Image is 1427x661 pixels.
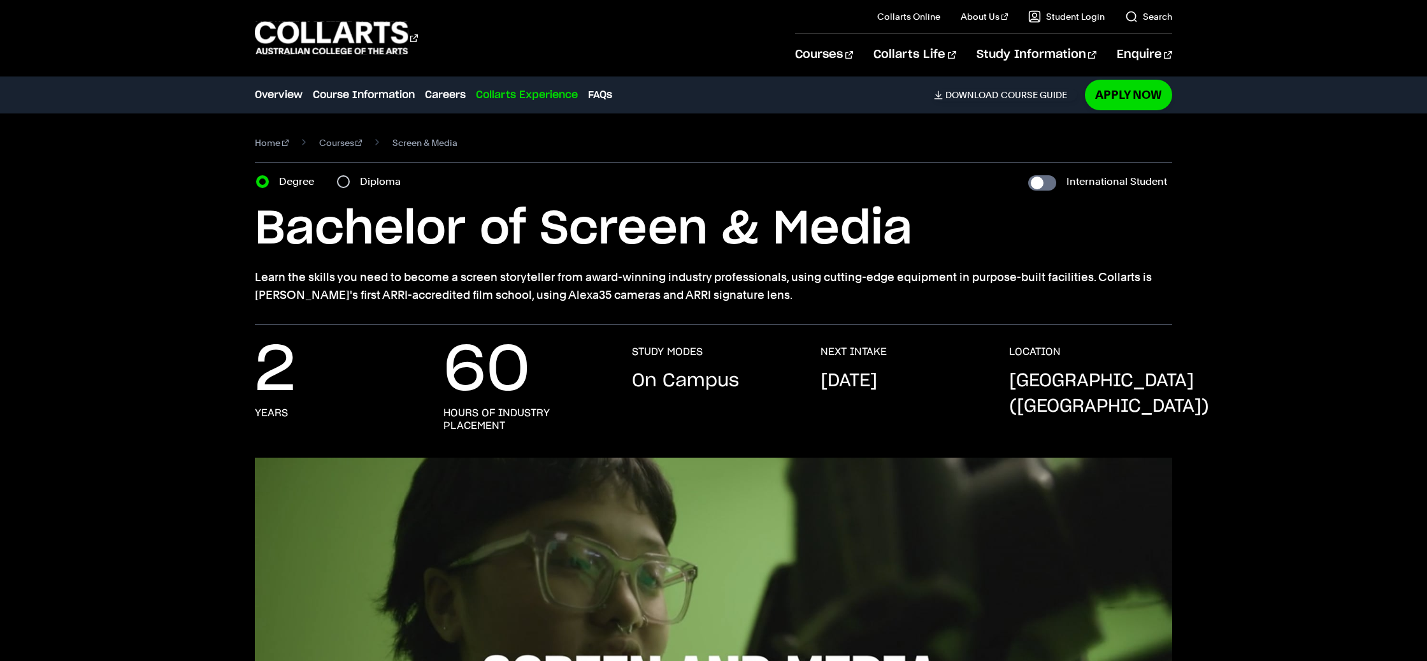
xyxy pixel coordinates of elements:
[632,368,739,394] p: On Campus
[255,87,303,103] a: Overview
[255,134,289,152] a: Home
[873,34,956,76] a: Collarts Life
[877,10,940,23] a: Collarts Online
[821,368,877,394] p: [DATE]
[945,89,998,101] span: Download
[1125,10,1172,23] a: Search
[443,407,606,432] h3: hours of industry placement
[279,173,322,191] label: Degree
[1117,34,1172,76] a: Enquire
[255,268,1172,304] p: Learn the skills you need to become a screen storyteller from award-winning industry professional...
[934,89,1077,101] a: DownloadCourse Guide
[443,345,530,396] p: 60
[255,201,1172,258] h1: Bachelor of Screen & Media
[255,407,288,419] h3: years
[392,134,457,152] span: Screen & Media
[319,134,362,152] a: Courses
[588,87,612,103] a: FAQs
[313,87,415,103] a: Course Information
[425,87,466,103] a: Careers
[1028,10,1105,23] a: Student Login
[1009,345,1061,358] h3: LOCATION
[1066,173,1167,191] label: International Student
[961,10,1008,23] a: About Us
[795,34,853,76] a: Courses
[255,20,418,56] div: Go to homepage
[1009,368,1209,419] p: [GEOGRAPHIC_DATA] ([GEOGRAPHIC_DATA])
[360,173,408,191] label: Diploma
[821,345,887,358] h3: NEXT INTAKE
[476,87,578,103] a: Collarts Experience
[977,34,1096,76] a: Study Information
[1085,80,1172,110] a: Apply Now
[632,345,703,358] h3: STUDY MODES
[255,345,296,396] p: 2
